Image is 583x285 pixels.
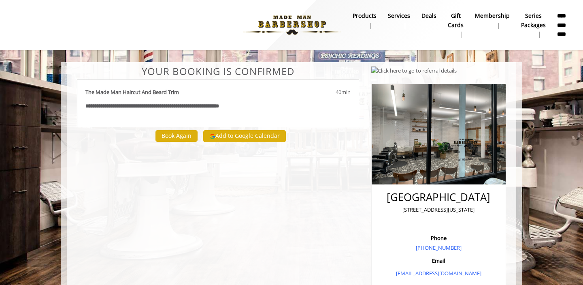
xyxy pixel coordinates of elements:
[416,10,442,31] a: DealsDeals
[421,11,436,20] b: Deals
[203,130,286,142] button: Add to Google Calendar
[155,130,198,142] button: Book Again
[380,235,497,241] h3: Phone
[469,10,515,31] a: MembershipMembership
[236,3,348,47] img: Made Man Barbershop logo
[380,191,497,203] h2: [GEOGRAPHIC_DATA]
[388,11,410,20] b: Services
[521,11,546,30] b: Series packages
[270,88,350,96] div: 40min
[380,206,497,214] p: [STREET_ADDRESS][US_STATE]
[77,66,359,77] center: Your Booking is confirmed
[347,10,382,31] a: Productsproducts
[353,11,377,20] b: products
[448,11,464,30] b: gift cards
[442,10,469,40] a: Gift cardsgift cards
[396,270,481,277] a: [EMAIL_ADDRESS][DOMAIN_NAME]
[416,244,462,251] a: [PHONE_NUMBER]
[380,258,497,264] h3: Email
[475,11,510,20] b: Membership
[85,88,179,96] b: The Made Man Haircut And Beard Trim
[382,10,416,31] a: ServicesServices
[515,10,551,40] a: Series packagesSeries packages
[371,66,457,75] img: Click here to go to referral details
